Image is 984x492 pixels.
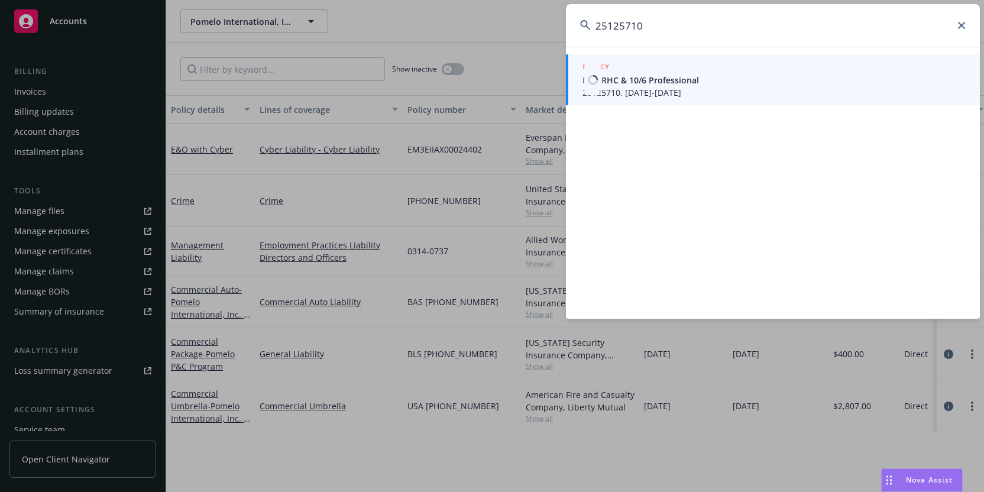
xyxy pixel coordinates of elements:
span: Incl. RHC & 10/6 Professional [582,74,966,86]
input: Search... [566,4,980,47]
div: Drag to move [882,469,896,491]
button: Nova Assist [881,468,963,492]
h5: POLICY [582,61,610,73]
span: Nova Assist [906,475,953,485]
span: 25125710, [DATE]-[DATE] [582,86,966,99]
a: POLICYIncl. RHC & 10/6 Professional25125710, [DATE]-[DATE] [566,54,980,105]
